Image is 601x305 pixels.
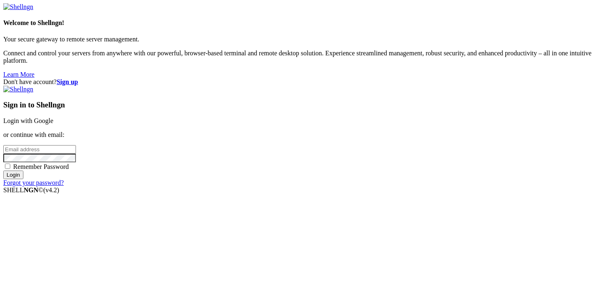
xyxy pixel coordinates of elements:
[3,36,598,43] p: Your secure gateway to remote server management.
[3,179,64,186] a: Forgot your password?
[3,86,33,93] img: Shellngn
[3,100,598,109] h3: Sign in to Shellngn
[3,3,33,11] img: Shellngn
[3,78,598,86] div: Don't have account?
[24,187,39,193] b: NGN
[5,164,10,169] input: Remember Password
[3,117,53,124] a: Login with Google
[57,78,78,85] a: Sign up
[3,171,23,179] input: Login
[3,19,598,27] h4: Welcome to Shellngn!
[44,187,60,193] span: 4.2.0
[3,187,59,193] span: SHELL ©
[13,163,69,170] span: Remember Password
[3,71,34,78] a: Learn More
[3,145,76,154] input: Email address
[3,50,598,64] p: Connect and control your servers from anywhere with our powerful, browser-based terminal and remo...
[3,131,598,139] p: or continue with email:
